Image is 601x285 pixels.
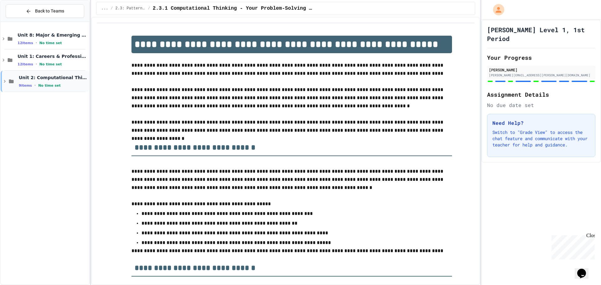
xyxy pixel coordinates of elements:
h1: [PERSON_NAME] Level 1, 1st Period [487,25,595,43]
button: Back to Teams [6,4,84,18]
iframe: chat widget [549,233,595,259]
p: Switch to "Grade View" to access the chat feature and communicate with your teacher for help and ... [492,129,590,148]
h2: Your Progress [487,53,595,62]
span: 2.3: Pattern Recognition & Decomposition [116,6,146,11]
span: • [36,40,37,45]
span: 2.3.1 Computational Thinking - Your Problem-Solving Toolkit [153,5,313,12]
span: ... [101,6,108,11]
span: / [148,6,150,11]
div: [PERSON_NAME] [489,67,593,73]
div: My Account [486,3,506,17]
h2: Assignment Details [487,90,595,99]
span: / [110,6,113,11]
span: 12 items [18,41,33,45]
h3: Need Help? [492,119,590,127]
iframe: chat widget [575,260,595,279]
span: • [36,62,37,67]
span: No time set [39,62,62,66]
span: Unit 8: Major & Emerging Technologies [18,32,88,38]
span: Back to Teams [35,8,64,14]
div: [PERSON_NAME][EMAIL_ADDRESS][PERSON_NAME][DOMAIN_NAME] [489,73,593,78]
span: Unit 1: Careers & Professionalism [18,53,88,59]
span: Unit 2: Computational Thinking & Problem-Solving [19,75,88,80]
div: Chat with us now!Close [3,3,43,40]
div: No due date set [487,101,595,109]
span: No time set [38,84,61,88]
span: 9 items [19,84,32,88]
span: • [34,83,36,88]
span: No time set [39,41,62,45]
span: 12 items [18,62,33,66]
